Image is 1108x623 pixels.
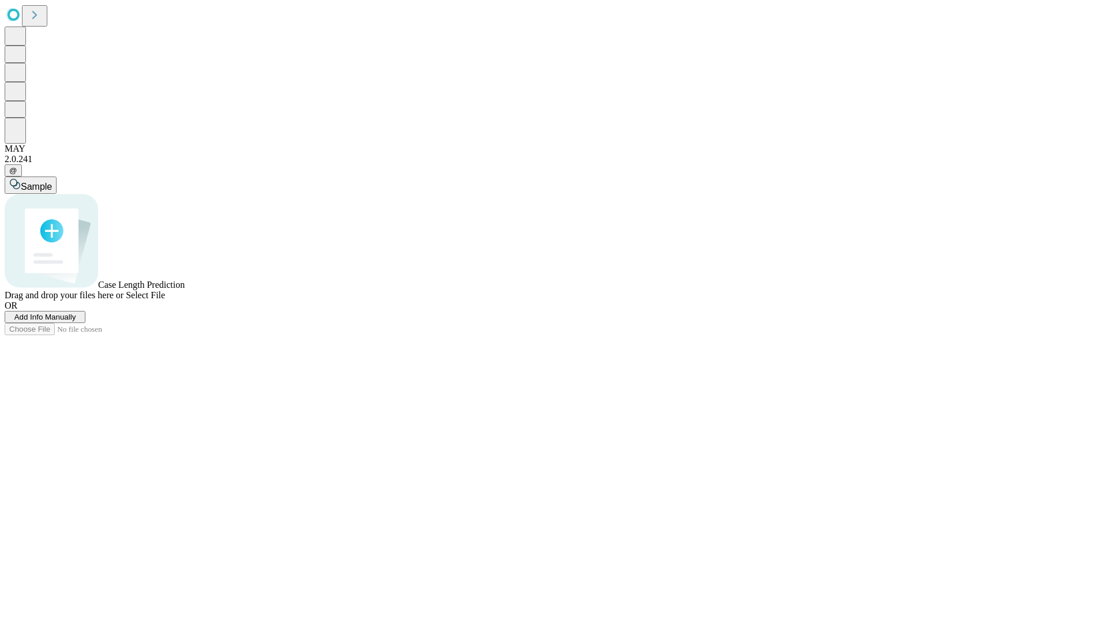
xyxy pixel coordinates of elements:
button: @ [5,164,22,177]
span: Drag and drop your files here or [5,290,123,300]
div: 2.0.241 [5,154,1103,164]
span: Add Info Manually [14,313,76,321]
button: Sample [5,177,57,194]
button: Add Info Manually [5,311,85,323]
span: Case Length Prediction [98,280,185,290]
div: MAY [5,144,1103,154]
span: Sample [21,182,52,192]
span: Select File [126,290,165,300]
span: @ [9,166,17,175]
span: OR [5,301,17,310]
